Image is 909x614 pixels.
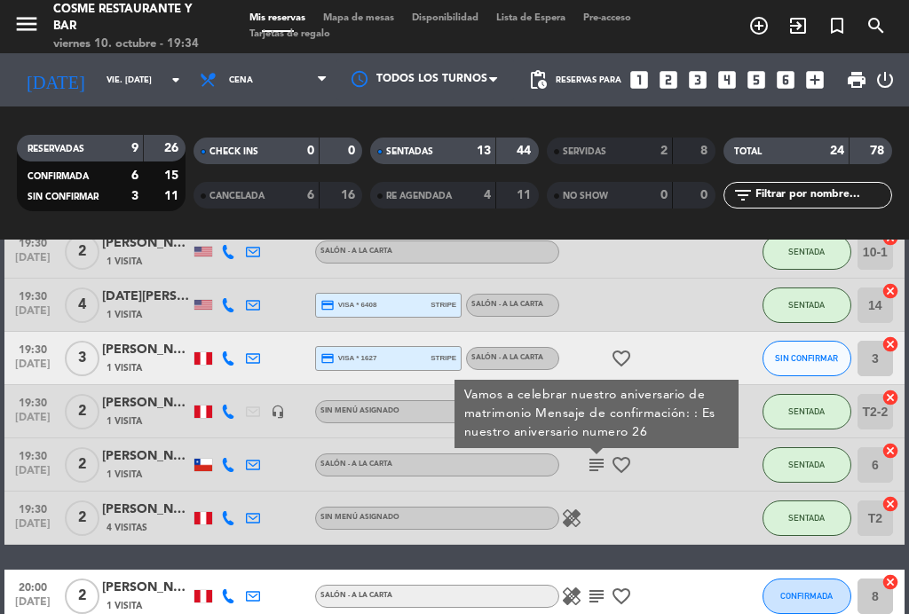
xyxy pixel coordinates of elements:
[11,391,55,412] span: 19:30
[28,172,89,181] span: CONFIRMADA
[874,69,896,91] i: power_settings_new
[11,576,55,596] span: 20:00
[107,255,142,269] span: 1 Visita
[660,145,668,157] strong: 2
[320,351,335,366] i: credit_card
[164,169,182,182] strong: 15
[320,407,399,414] span: Sin menú asignado
[732,185,754,206] i: filter_list
[787,15,809,36] i: exit_to_app
[881,282,899,300] i: cancel
[788,460,825,469] span: SENTADA
[763,579,851,614] button: CONFIRMADA
[229,75,253,85] span: Cena
[788,300,825,310] span: SENTADA
[846,69,867,91] span: print
[131,169,138,182] strong: 6
[586,454,607,476] i: subject
[826,15,848,36] i: turned_in_not
[431,299,456,311] span: stripe
[780,591,833,601] span: CONFIRMADA
[28,193,99,201] span: SIN CONFIRMAR
[775,353,838,363] span: SIN CONFIRMAR
[517,189,534,201] strong: 11
[788,247,825,256] span: SENTADA
[611,586,632,607] i: favorite_border
[870,145,888,157] strong: 78
[763,447,851,483] button: SENTADA
[11,412,55,432] span: [DATE]
[866,15,887,36] i: search
[403,13,487,23] span: Disponibilidad
[431,352,456,364] span: stripe
[574,13,640,23] span: Pre-acceso
[874,53,896,106] div: LOG OUT
[65,447,99,483] span: 2
[131,190,138,202] strong: 3
[320,298,335,312] i: credit_card
[487,13,574,23] span: Lista de Espera
[748,15,770,36] i: add_circle_outline
[11,338,55,358] span: 19:30
[484,189,491,201] strong: 4
[11,358,55,379] span: [DATE]
[13,11,40,43] button: menu
[65,287,99,323] span: 4
[107,308,142,322] span: 1 Visita
[107,361,142,375] span: 1 Visita
[107,414,142,429] span: 1 Visita
[763,287,851,323] button: SENTADA
[320,514,399,521] span: Sin menú asignado
[788,406,825,416] span: SENTADA
[686,68,709,91] i: looks_3
[107,468,142,482] span: 1 Visita
[11,285,55,305] span: 19:30
[13,11,40,37] i: menu
[763,341,851,376] button: SIN CONFIRMAR
[11,232,55,252] span: 19:30
[65,500,99,536] span: 2
[611,348,632,369] i: favorite_border
[715,68,739,91] i: looks_4
[11,445,55,465] span: 19:30
[881,389,899,406] i: cancel
[107,599,142,613] span: 1 Visita
[320,460,392,468] span: Salón - A la carta
[517,145,534,157] strong: 44
[700,145,711,157] strong: 8
[107,521,147,535] span: 4 Visitas
[763,500,851,536] button: SENTADA
[556,75,621,85] span: Reservas para
[763,234,851,270] button: SENTADA
[65,579,99,614] span: 2
[320,592,392,599] span: Salón - A la carta
[881,335,899,353] i: cancel
[561,586,582,607] i: healing
[11,305,55,326] span: [DATE]
[471,354,543,361] span: Salón - A la carta
[102,578,191,598] div: [PERSON_NAME]
[803,68,826,91] i: add_box
[611,454,632,476] i: favorite_border
[788,513,825,523] span: SENTADA
[164,190,182,202] strong: 11
[348,145,359,157] strong: 0
[830,145,844,157] strong: 24
[102,393,191,413] div: [PERSON_NAME]
[165,69,186,91] i: arrow_drop_down
[53,1,214,35] div: Cosme Restaurante y Bar
[320,298,376,312] span: visa * 6408
[209,192,265,201] span: CANCELADA
[527,69,549,91] span: pending_actions
[102,233,191,254] div: [PERSON_NAME]
[881,495,899,513] i: cancel
[65,234,99,270] span: 2
[102,340,191,360] div: [PERSON_NAME]
[739,11,779,41] span: RESERVAR MESA
[561,508,582,529] i: healing
[386,147,433,156] span: SENTADAS
[477,145,491,157] strong: 13
[657,68,680,91] i: looks_two
[818,11,857,41] span: Reserva especial
[65,341,99,376] span: 3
